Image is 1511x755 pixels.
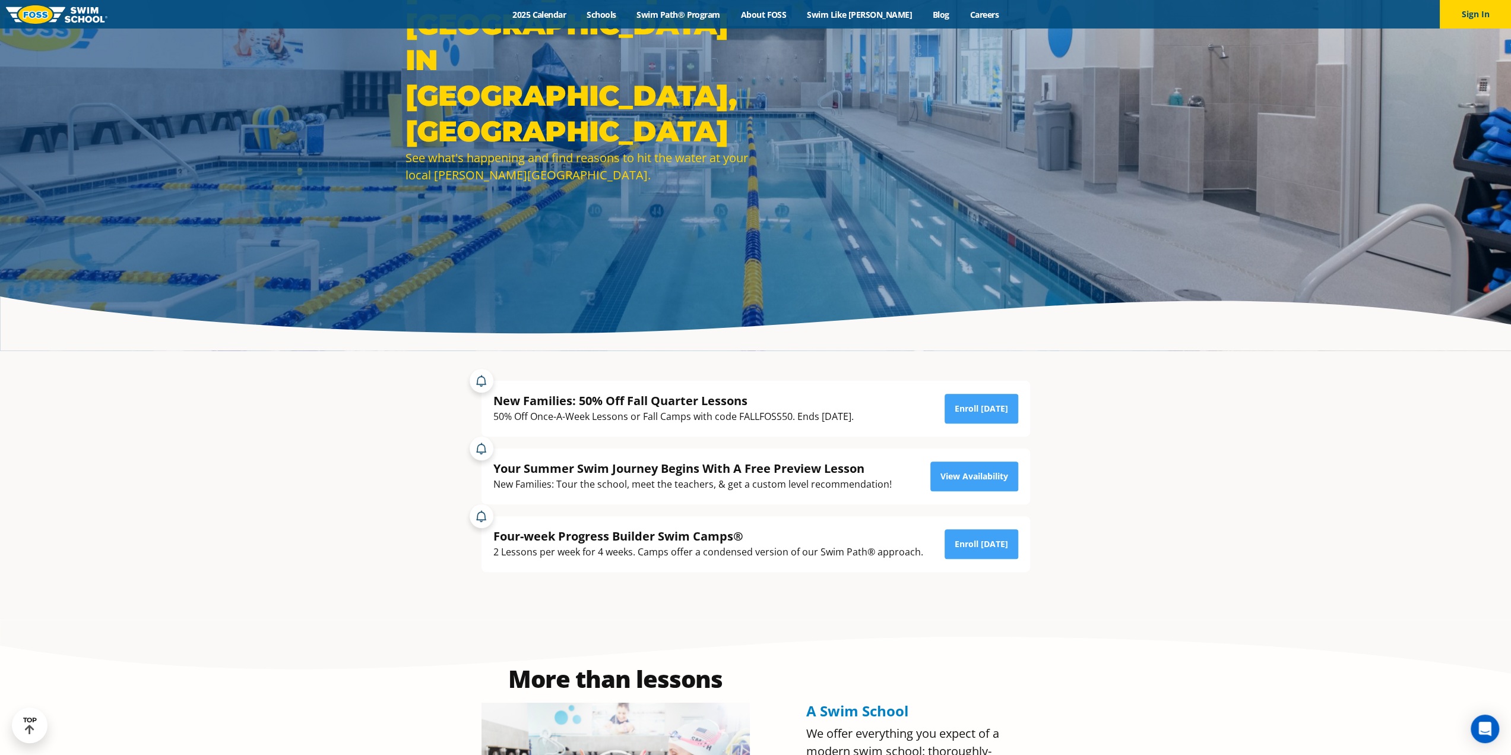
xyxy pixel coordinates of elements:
div: TOP [23,716,37,735]
img: FOSS Swim School Logo [6,5,107,24]
div: 50% Off Once-A-Week Lessons or Fall Camps with code FALLFOSS50. Ends [DATE]. [493,409,854,425]
a: Enroll [DATE] [945,394,1018,424]
a: 2025 Calendar [502,9,576,20]
div: Your Summer Swim Journey Begins With A Free Preview Lesson [493,460,892,476]
a: Blog [922,9,959,20]
a: View Availability [930,462,1018,491]
div: 2 Lessons per week for 4 weeks. Camps offer a condensed version of our Swim Path® approach. [493,544,923,560]
span: A Swim School [806,701,908,721]
div: Four-week Progress Builder Swim Camps® [493,528,923,544]
a: Schools [576,9,626,20]
div: See what's happening and find reasons to hit the water at your local [PERSON_NAME][GEOGRAPHIC_DATA]. [406,149,750,184]
h2: More than lessons [482,667,750,691]
a: Swim Like [PERSON_NAME] [797,9,923,20]
div: New Families: Tour the school, meet the teachers, & get a custom level recommendation! [493,476,892,492]
a: Enroll [DATE] [945,529,1018,559]
a: Swim Path® Program [626,9,730,20]
div: New Families: 50% Off Fall Quarter Lessons [493,393,854,409]
a: About FOSS [730,9,797,20]
a: Careers [959,9,1009,20]
div: Open Intercom Messenger [1471,715,1499,743]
